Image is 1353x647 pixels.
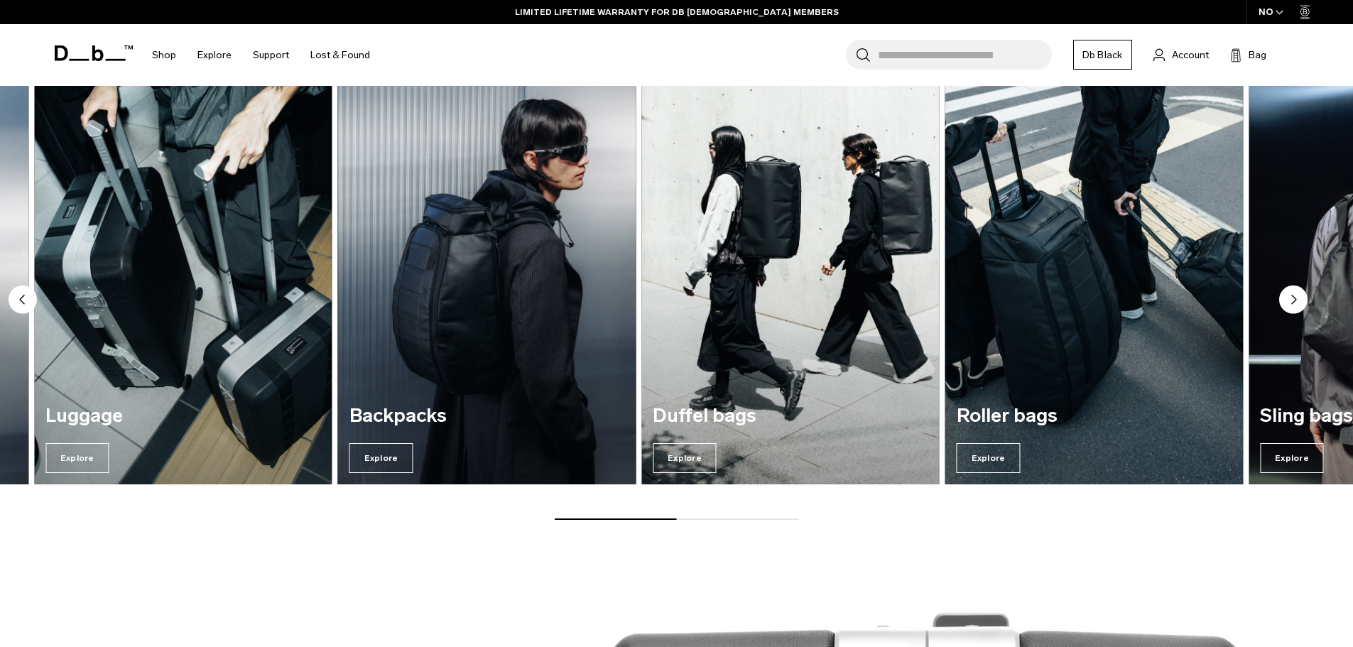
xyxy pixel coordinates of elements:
[349,406,625,427] h3: Backpacks
[653,443,717,473] span: Explore
[34,82,332,484] div: 2 / 7
[141,24,381,86] nav: Main Navigation
[653,406,928,427] h3: Duffel bags
[9,286,37,317] button: Previous slide
[349,443,413,473] span: Explore
[1153,46,1209,63] a: Account
[152,30,176,80] a: Shop
[1279,286,1308,317] button: Next slide
[641,82,940,484] div: 4 / 7
[1172,48,1209,62] span: Account
[34,82,332,484] a: Luggage Explore
[338,82,636,484] div: 3 / 7
[945,82,1244,484] div: 5 / 7
[45,406,321,427] h3: Luggage
[515,6,839,18] a: LIMITED LIFETIME WARRANTY FOR DB [DEMOGRAPHIC_DATA] MEMBERS
[1249,48,1266,62] span: Bag
[1260,443,1324,473] span: Explore
[45,443,109,473] span: Explore
[338,82,636,484] a: Backpacks Explore
[957,443,1021,473] span: Explore
[253,30,289,80] a: Support
[197,30,232,80] a: Explore
[310,30,370,80] a: Lost & Found
[957,406,1232,427] h3: Roller bags
[1230,46,1266,63] button: Bag
[641,82,940,484] a: Duffel bags Explore
[1073,40,1132,70] a: Db Black
[945,82,1244,484] a: Roller bags Explore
